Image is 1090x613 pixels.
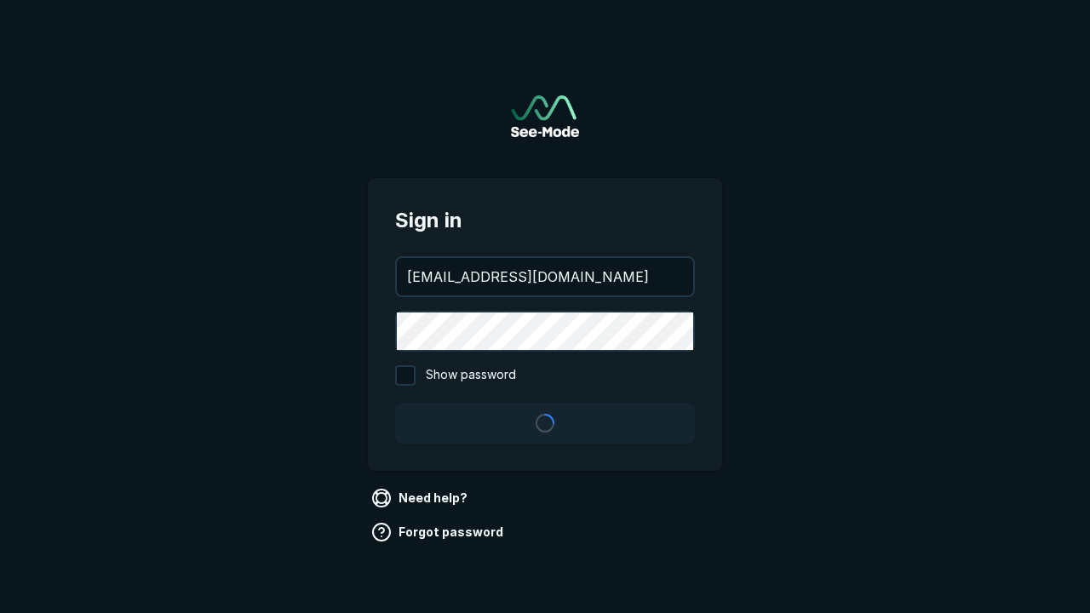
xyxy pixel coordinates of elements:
a: Forgot password [368,518,510,546]
span: Show password [426,365,516,386]
span: Sign in [395,205,695,236]
a: Need help? [368,484,474,512]
img: See-Mode Logo [511,95,579,137]
input: your@email.com [397,258,693,295]
a: Go to sign in [511,95,579,137]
